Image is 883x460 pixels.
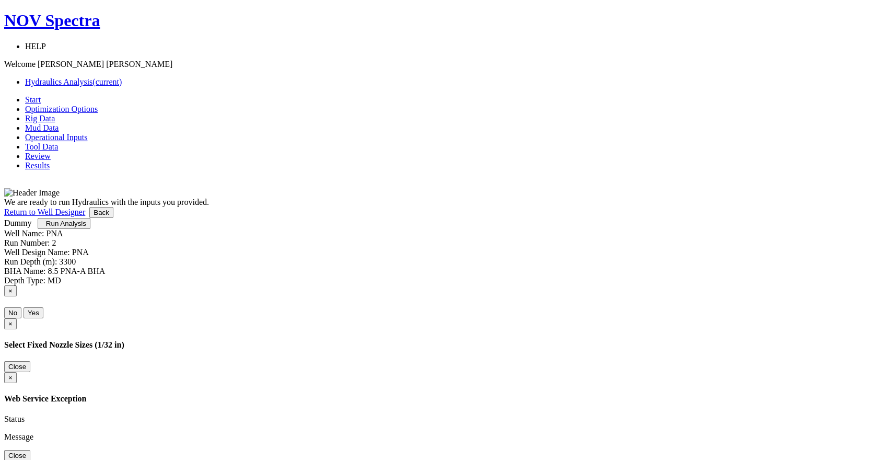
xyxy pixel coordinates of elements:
label: PNA [46,229,63,238]
a: Results [25,161,50,170]
a: Review [25,152,51,160]
button: Run Analysis [38,218,90,229]
label: Depth Type: [4,276,45,285]
button: Close [4,318,17,329]
label: BHA Name: [4,267,46,275]
button: Back [89,207,113,218]
h4: Select Fixed Nozzle Sizes ( ) [4,340,879,350]
label: Status [4,415,25,423]
span: × [8,287,13,295]
h4: Web Service Exception [4,394,879,404]
a: NOV Spectra [4,11,879,30]
label: Well Name: [4,229,44,238]
span: (current) [92,77,122,86]
button: Yes [24,307,43,318]
label: PNA [72,248,89,257]
a: Dummy [4,218,31,227]
label: 8.5 PNA-A BHA [48,267,106,275]
button: No [4,307,21,318]
a: Tool Data [25,142,58,151]
label: Message [4,432,33,441]
button: Close [4,361,30,372]
a: Operational Inputs [25,133,88,142]
span: × [8,320,13,328]
span: 1/32 in [98,340,122,349]
button: Close [4,285,17,296]
label: Run Number: [4,238,50,247]
span: Welcome [4,60,36,68]
a: Hydraulics Analysis(current) [25,77,122,86]
label: 2 [52,238,56,247]
label: MD [48,276,61,285]
a: Return to Well Designer [4,208,85,216]
span: Run Analysis [46,220,86,227]
label: Well Design Name: [4,248,70,257]
label: Run Depth (m): [4,257,57,266]
span: HELP [25,42,46,51]
span: × [8,374,13,382]
a: Mud Data [25,123,59,132]
a: Start [25,95,41,104]
span: [PERSON_NAME] [PERSON_NAME] [38,60,172,68]
span: We are ready to run Hydraulics with the inputs you provided. [4,198,209,206]
img: Header Image [4,188,60,198]
a: Rig Data [25,114,55,123]
label: 3300 [59,257,76,266]
a: Optimization Options [25,105,98,113]
button: Close [4,372,17,383]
